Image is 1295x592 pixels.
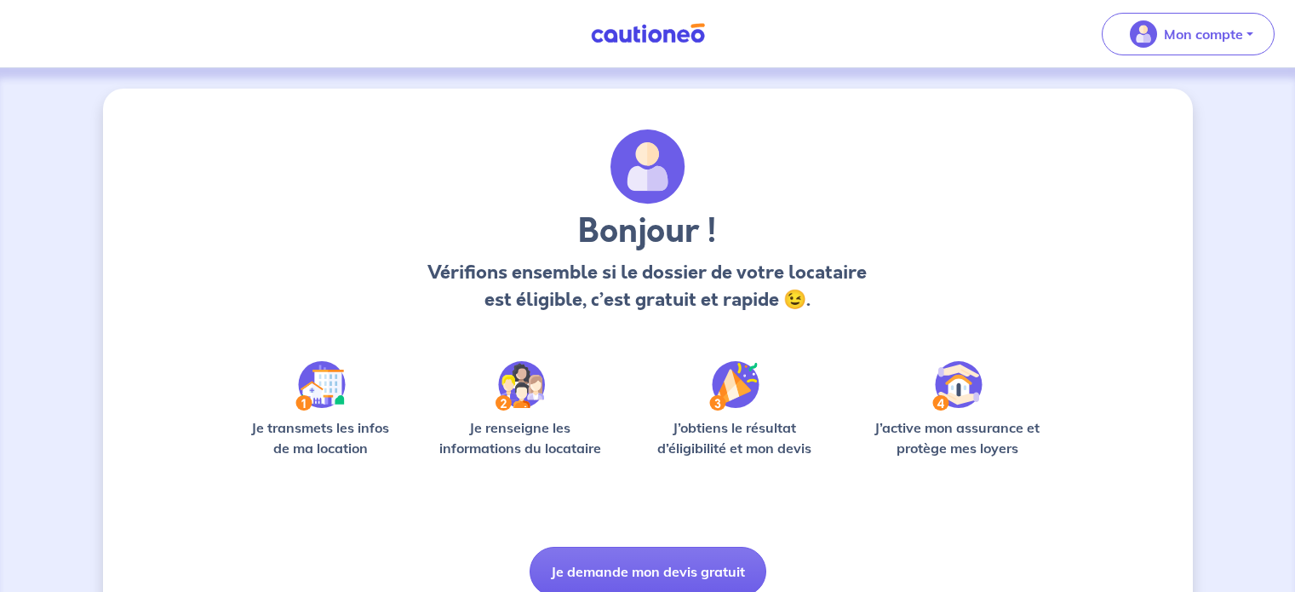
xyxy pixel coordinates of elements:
[496,361,545,411] img: /static/c0a346edaed446bb123850d2d04ad552/Step-2.svg
[610,129,685,204] img: archivate
[423,211,872,252] h3: Bonjour !
[295,361,346,411] img: /static/90a569abe86eec82015bcaae536bd8e6/Step-1.svg
[1164,24,1243,44] p: Mon compte
[1130,20,1157,48] img: illu_account_valid_menu.svg
[239,417,402,458] p: Je transmets les infos de ma location
[423,259,872,313] p: Vérifions ensemble si le dossier de votre locataire est éligible, c’est gratuit et rapide 😉.
[1102,13,1275,55] button: illu_account_valid_menu.svgMon compte
[639,417,831,458] p: J’obtiens le résultat d’éligibilité et mon devis
[932,361,983,411] img: /static/bfff1cf634d835d9112899e6a3df1a5d/Step-4.svg
[858,417,1057,458] p: J’active mon assurance et protège mes loyers
[709,361,759,411] img: /static/f3e743aab9439237c3e2196e4328bba9/Step-3.svg
[429,417,612,458] p: Je renseigne les informations du locataire
[584,23,712,44] img: Cautioneo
